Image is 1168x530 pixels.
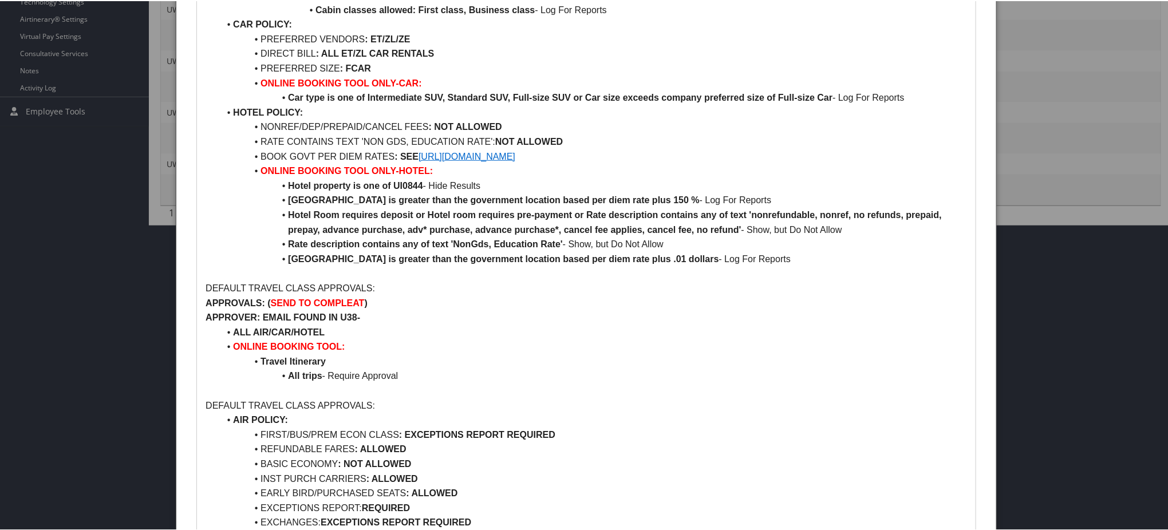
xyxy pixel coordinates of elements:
[233,106,303,116] strong: HOTEL POLICY:
[219,133,967,148] li: RATE CONTAINS TEXT 'NON GDS, EDUCATION RATE':
[355,443,407,453] strong: : ALLOWED
[321,516,471,526] strong: EXCEPTIONS REPORT REQUIRED
[219,2,967,17] li: - Log For Reports
[219,89,967,104] li: - Log For Reports
[261,355,326,365] strong: Travel Itinerary
[288,209,944,234] strong: Hotel Room requires deposit or Hotel room requires pre-payment or Rate description contains any o...
[288,238,563,248] strong: Rate description contains any of text 'NonGds, Education Rate'
[219,426,967,441] li: FIRST/BUS/PREM ECON CLASS
[365,297,368,307] strong: )
[429,121,502,130] strong: : NOT ALLOWED
[261,165,433,175] strong: ONLINE BOOKING TOOL ONLY-HOTEL:
[206,397,967,412] p: DEFAULT TRAVEL CLASS APPROVALS:
[288,370,322,379] strong: All trips
[233,341,345,350] strong: ONLINE BOOKING TOOL:
[419,151,515,160] a: [URL][DOMAIN_NAME]
[219,118,967,133] li: NONREF/DEP/PREPAID/CANCEL FEES
[219,514,967,529] li: EXCHANGES:
[315,4,535,14] strong: Cabin classes allowed: First class, Business class
[288,194,700,204] strong: [GEOGRAPHIC_DATA] is greater than the government location based per diem rate plus 150 %
[219,500,967,515] li: EXCEPTIONS REPORT:
[206,280,967,295] p: DEFAULT TRAVEL CLASS APPROVALS:
[340,62,371,72] strong: : FCAR
[271,297,365,307] strong: SEND TO COMPLEAT
[495,136,563,145] strong: NOT ALLOWED
[219,148,967,163] li: BOOK GOVT PER DIEM RATES
[219,177,967,192] li: - Hide Results
[219,251,967,266] li: - Log For Reports
[288,92,832,101] strong: Car type is one of Intermediate SUV, Standard SUV, Full-size SUV or Car size exceeds company pref...
[219,470,967,485] li: INST PURCH CARRIERS
[219,207,967,236] li: - Show, but Do Not Allow
[219,456,967,470] li: BASIC ECONOMY
[362,502,410,512] strong: REQUIRED
[219,485,967,500] li: EARLY BIRD/PURCHASED SEATS
[233,326,325,336] strong: ALL AIR/CAR/HOTEL
[219,31,967,46] li: PREFERRED VENDORS
[365,33,410,43] strong: : ET/ZL/ZE
[288,180,423,189] strong: Hotel property is one of UI0844
[261,77,422,87] strong: ONLINE BOOKING TOOL ONLY-CAR:
[219,236,967,251] li: - Show, but Do Not Allow
[233,18,292,28] strong: CAR POLICY:
[394,151,419,160] strong: : SEE
[206,311,360,321] strong: APPROVER: EMAIL FOUND IN U38-
[399,429,555,438] strong: : EXCEPTIONS REPORT REQUIRED
[406,487,457,497] strong: : ALLOWED
[219,367,967,382] li: - Require Approval
[206,297,270,307] strong: APPROVALS: (
[233,414,288,424] strong: AIR POLICY:
[338,458,411,468] strong: : NOT ALLOWED
[219,60,967,75] li: PREFERRED SIZE
[219,192,967,207] li: - Log For Reports
[366,473,418,482] strong: : ALLOWED
[219,45,967,60] li: DIRECT BILL
[288,253,719,263] strong: [GEOGRAPHIC_DATA] is greater than the government location based per diem rate plus .01 dollars
[316,48,435,57] strong: : ALL ET/ZL CAR RENTALS
[219,441,967,456] li: REFUNDABLE FARES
